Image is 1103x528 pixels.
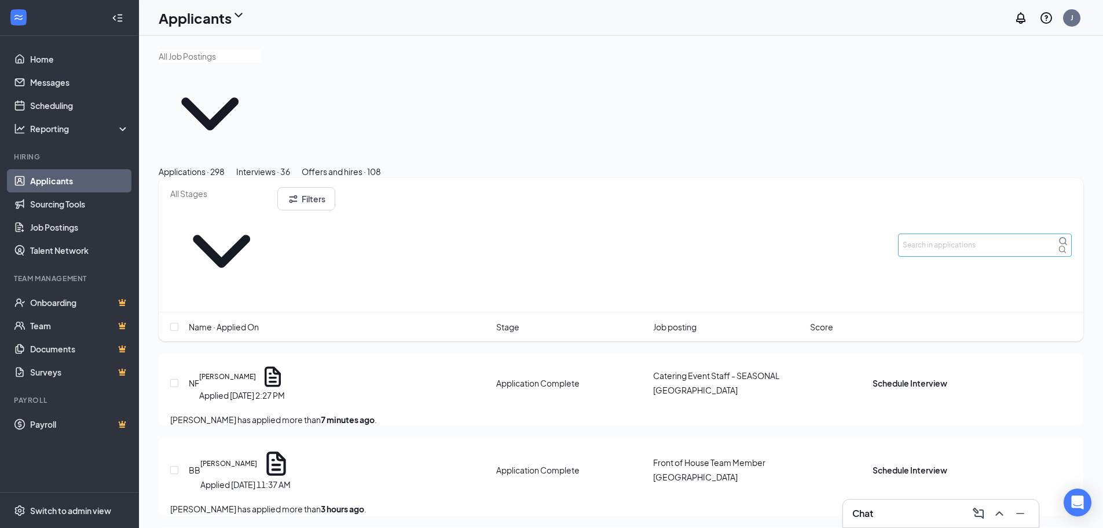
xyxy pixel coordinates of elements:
[1039,11,1053,25] svg: QuestionInfo
[653,370,779,381] span: Catering Event Staff - SEASONAL
[14,395,127,405] div: Payroll
[159,63,261,165] svg: ChevronDown
[14,505,25,516] svg: Settings
[653,472,738,482] span: [GEOGRAPHIC_DATA]
[30,337,129,361] a: DocumentsCrown
[30,291,129,314] a: OnboardingCrown
[30,71,129,94] a: Messages
[30,314,129,337] a: TeamCrown
[1011,504,1029,523] button: Minimize
[189,464,200,476] div: BB
[496,321,519,333] span: Stage
[14,123,25,134] svg: Analysis
[30,94,129,117] a: Scheduling
[199,372,256,382] h5: [PERSON_NAME]
[14,274,127,283] div: Team Management
[170,187,273,200] input: All Stages
[262,449,291,478] svg: Document
[972,507,985,520] svg: ComposeMessage
[30,361,129,384] a: SurveysCrown
[13,12,24,23] svg: WorkstreamLogo
[302,165,381,178] div: Offers and hires · 108
[1071,13,1073,23] div: J
[873,464,947,476] button: Schedule Interview
[653,385,738,395] span: [GEOGRAPHIC_DATA]
[112,12,123,24] svg: Collapse
[30,505,111,516] div: Switch to admin view
[189,377,199,389] div: NF
[653,321,697,333] span: Job posting
[810,321,833,333] span: Score
[200,458,257,469] h5: [PERSON_NAME]
[199,389,285,402] div: Applied [DATE] 2:27 PM
[159,165,225,178] div: Applications · 298
[232,8,245,22] svg: ChevronDown
[287,193,299,205] svg: Filter
[30,216,129,239] a: Job Postings
[1058,236,1068,246] svg: MagnifyingGlass
[496,464,580,476] div: Application Complete
[189,321,259,333] span: Name · Applied On
[14,152,127,162] div: Hiring
[30,239,129,262] a: Talent Network
[1013,507,1027,520] svg: Minimize
[30,413,129,436] a: PayrollCrown
[1064,489,1091,516] div: Open Intercom Messenger
[852,507,873,520] h3: Chat
[236,165,290,178] div: Interviews · 36
[30,48,129,71] a: Home
[159,8,232,28] h1: Applicants
[969,504,988,523] button: ComposeMessage
[170,200,273,303] svg: ChevronDown
[30,169,129,192] a: Applicants
[653,457,765,468] span: Front of House Team Member
[873,377,947,389] button: Schedule Interview
[990,504,1009,523] button: ChevronUp
[496,377,580,389] div: Application Complete
[898,234,1072,257] input: Search in applications
[170,502,1072,515] p: [PERSON_NAME] has applied more than .
[1014,11,1028,25] svg: Notifications
[159,50,261,63] input: All Job Postings
[30,192,129,216] a: Sourcing Tools
[321,504,364,514] b: 3 hours ago
[321,414,375,425] b: 7 minutes ago
[200,478,291,491] div: Applied [DATE] 11:37 AM
[277,187,335,210] button: Filter Filters
[992,507,1006,520] svg: ChevronUp
[261,365,285,389] svg: Document
[170,413,1072,426] p: [PERSON_NAME] has applied more than .
[30,123,130,134] div: Reporting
